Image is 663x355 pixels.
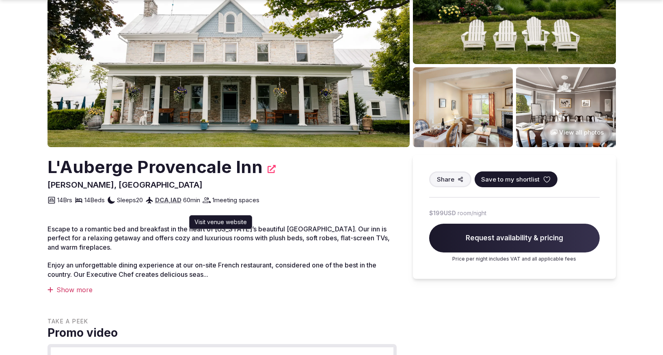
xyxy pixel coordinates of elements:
div: Show more [48,285,397,294]
span: [PERSON_NAME], [GEOGRAPHIC_DATA] [48,180,203,190]
span: Promo video [48,325,397,341]
div: , [155,196,181,204]
span: Sleeps 20 [117,196,143,204]
span: Save to my shortlist [481,175,540,184]
button: View all photos [542,122,612,143]
span: 14 Brs [57,196,72,204]
span: 60 min [183,196,200,204]
button: Save to my shortlist [475,171,557,187]
span: Share [437,175,454,184]
button: Share [429,171,471,187]
span: 1 meeting spaces [212,196,259,204]
p: Price per night includes VAT and all applicable fees [429,256,600,263]
a: IAD [171,196,181,204]
a: DCA [155,196,169,204]
div: Visit venue website [189,215,252,229]
span: room/night [458,209,486,217]
img: Venue gallery photo [516,67,616,147]
span: Take a peek [48,317,397,325]
h2: L'Auberge Provencale Inn [48,155,263,179]
img: Venue gallery photo [413,67,513,147]
span: Request availability & pricing [429,224,600,253]
span: 14 Beds [84,196,105,204]
span: Escape to a romantic bed and breakfast in the heart of [US_STATE]’s beautiful [GEOGRAPHIC_DATA]. ... [48,225,390,251]
span: Enjoy an unforgettable dining experience at our on-site French restaurant, considered one of the ... [48,261,376,278]
span: $199 USD [429,209,456,217]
